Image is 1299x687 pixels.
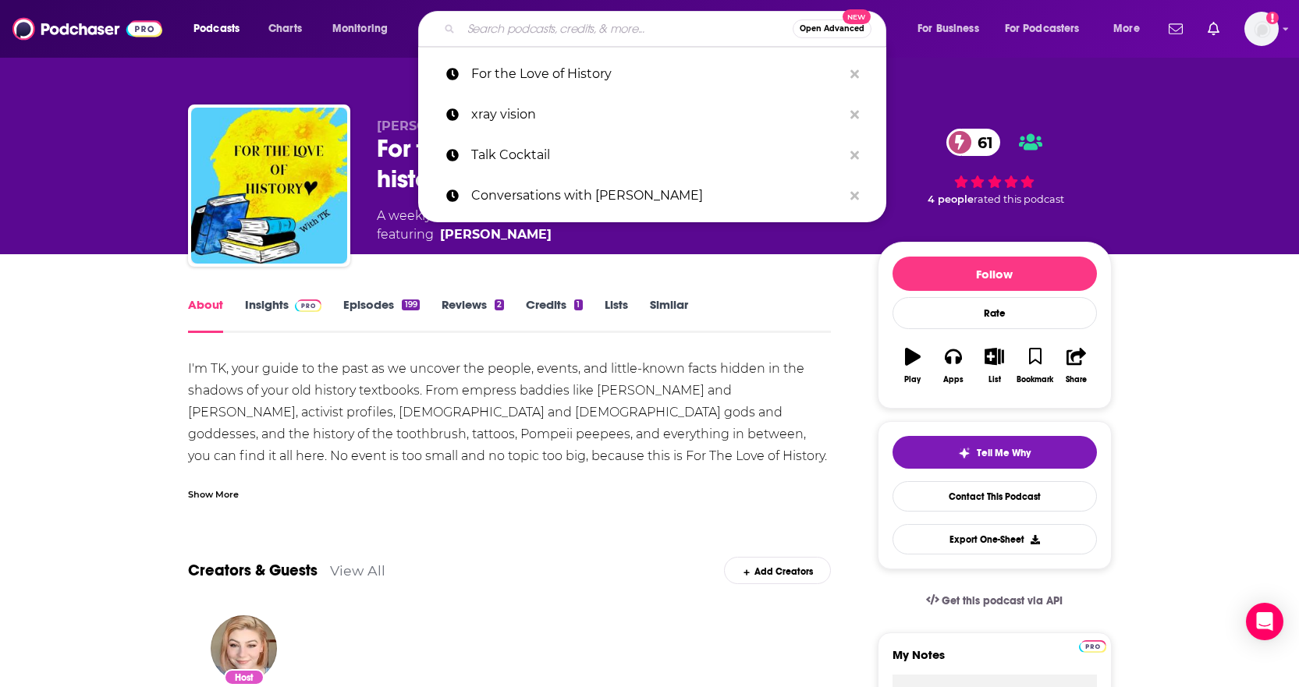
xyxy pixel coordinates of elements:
button: open menu [995,16,1102,41]
p: Conversations with Jeff Schechtman [471,175,843,216]
img: Podchaser - Follow, Share and Rate Podcasts [12,14,162,44]
button: open menu [183,16,260,41]
div: Host [224,669,264,685]
a: Pro website [1079,638,1106,653]
div: Bookmark [1017,375,1053,384]
a: Education [558,208,624,223]
a: Reviews2 [442,297,504,333]
a: 61 [946,129,1001,156]
a: Credits1 [526,297,582,333]
div: Play [904,375,921,384]
a: Charts [258,16,311,41]
div: Open Intercom Messenger [1246,603,1283,640]
span: 4 people [928,193,974,205]
div: 1 [574,299,582,310]
span: For Business [917,18,979,40]
img: For the Love of History - world history, women’s history, weird history [191,108,347,264]
a: Contact This Podcast [893,481,1097,512]
a: Comedy [480,208,534,223]
a: Lists [605,297,628,333]
span: Monitoring [332,18,388,40]
span: [PERSON_NAME] [377,119,488,133]
a: View All [330,562,385,579]
button: open menu [1102,16,1159,41]
input: Search podcasts, credits, & more... [461,16,793,41]
button: Share [1056,338,1096,394]
a: Creators & Guests [188,561,318,580]
span: featuring [377,225,674,244]
img: Podchaser Pro [295,299,322,312]
div: Search podcasts, credits, & more... [433,11,901,47]
img: tell me why sparkle [958,447,971,459]
span: More [1113,18,1140,40]
button: open menu [907,16,999,41]
img: Tehya Nakamura [211,615,277,682]
span: For Podcasters [1005,18,1080,40]
a: About [188,297,223,333]
a: InsightsPodchaser Pro [245,297,322,333]
a: Show notifications dropdown [1162,16,1189,42]
button: Bookmark [1015,338,1056,394]
button: Show profile menu [1244,12,1279,46]
button: Open AdvancedNew [793,19,871,38]
div: Add Creators [724,557,831,584]
div: 199 [402,299,419,310]
a: For the Love of History [418,54,886,94]
span: Logged in as calellac [1244,12,1279,46]
label: My Notes [893,647,1097,675]
div: Share [1066,375,1087,384]
span: New [843,9,871,24]
svg: Add a profile image [1266,12,1279,24]
a: xray vision [418,94,886,135]
button: List [974,338,1014,394]
div: 2 [495,299,504,310]
a: History [431,208,477,223]
div: I'm TK, your guide to the past as we uncover the people, events, and little-known facts hidden in... [188,358,832,489]
div: 61 4 peoplerated this podcast [878,119,1112,216]
button: Export One-Sheet [893,524,1097,554]
button: Follow [893,257,1097,291]
button: Apps [933,338,974,394]
span: rated this podcast [974,193,1064,205]
span: 61 [962,129,1001,156]
button: open menu [321,16,408,41]
span: Podcasts [193,18,240,40]
img: User Profile [1244,12,1279,46]
img: Podchaser Pro [1079,640,1106,653]
span: , [477,208,480,223]
a: Show notifications dropdown [1201,16,1226,42]
button: tell me why sparkleTell Me Why [893,436,1097,469]
div: List [988,375,1001,384]
span: and [534,208,558,223]
p: Talk Cocktail [471,135,843,175]
div: Apps [943,375,964,384]
span: Open Advanced [800,25,864,33]
a: Episodes199 [343,297,419,333]
div: Rate [893,297,1097,329]
a: Talk Cocktail [418,135,886,175]
span: Tell Me Why [977,447,1031,459]
p: For the Love of History [471,54,843,94]
a: Tehya Nakamura [440,225,552,244]
a: Conversations with [PERSON_NAME] [418,175,886,216]
span: Get this podcast via API [942,594,1063,607]
button: Play [893,338,933,394]
div: A weekly podcast [377,207,674,244]
span: Charts [268,18,302,40]
a: Get this podcast via API [914,582,1076,620]
p: xray vision [471,94,843,135]
a: Similar [650,297,688,333]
